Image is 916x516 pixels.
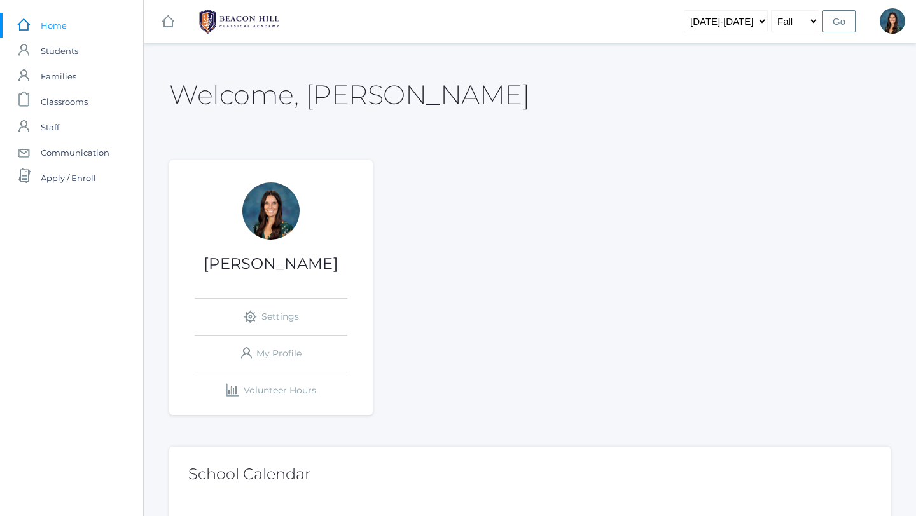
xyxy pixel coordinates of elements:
[242,182,300,240] div: Jordyn Dewey
[195,336,347,372] a: My Profile
[41,38,78,64] span: Students
[41,165,96,191] span: Apply / Enroll
[880,8,905,34] div: Jordyn Dewey
[41,64,76,89] span: Families
[41,140,109,165] span: Communication
[195,299,347,335] a: Settings
[169,80,529,109] h2: Welcome, [PERSON_NAME]
[822,10,856,32] input: Go
[195,372,347,409] a: Volunteer Hours
[169,255,373,272] h1: [PERSON_NAME]
[41,114,59,140] span: Staff
[41,13,67,38] span: Home
[41,89,88,114] span: Classrooms
[188,466,871,482] h2: School Calendar
[191,6,287,37] img: 1_BHCALogos-05.png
